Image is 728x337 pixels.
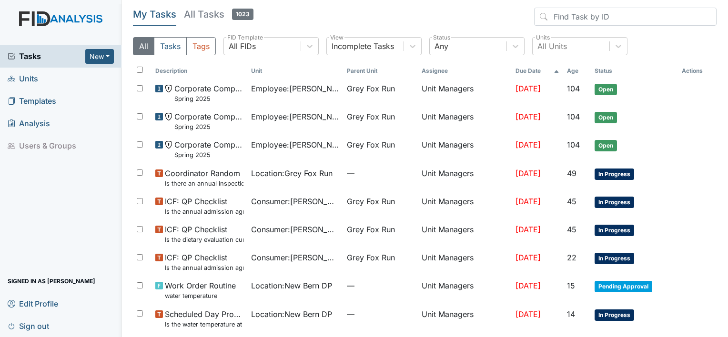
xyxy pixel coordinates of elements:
span: Consumer : [PERSON_NAME] [251,196,339,207]
th: Toggle SortBy [152,63,247,79]
td: Unit Managers [418,164,512,192]
small: Is the dietary evaluation current? (document the date in the comment section) [165,235,243,244]
td: Unit Managers [418,276,512,304]
button: Tasks [154,37,187,55]
span: ICF: QP Checklist Is the annual admission agreement current? (document the date in the comment se... [165,252,243,272]
span: Open [595,84,617,95]
span: Edit Profile [8,296,58,311]
td: Unit Managers [418,135,512,163]
span: [DATE] [516,225,541,234]
span: Consumer : [PERSON_NAME] [251,252,339,263]
td: Unit Managers [418,220,512,248]
div: All Units [537,40,567,52]
span: Corporate Compliance Spring 2025 [174,83,243,103]
span: In Progress [595,225,634,236]
span: In Progress [595,197,634,208]
span: Location : Grey Fox Run [251,168,333,179]
div: All FIDs [229,40,256,52]
span: 14 [567,309,575,319]
span: Employee : [PERSON_NAME] [251,83,339,94]
span: Corporate Compliance Spring 2025 [174,111,243,131]
span: 1023 [232,9,253,20]
h5: All Tasks [184,8,253,21]
span: Templates [8,94,56,109]
th: Toggle SortBy [512,63,564,79]
td: Unit Managers [418,248,512,276]
span: 15 [567,281,575,290]
small: Is there an annual inspection of the Security and Fire alarm system on file? [165,179,243,188]
span: In Progress [595,253,634,264]
span: Grey Fox Run [347,139,395,150]
td: Unit Managers [418,192,512,220]
span: 104 [567,112,580,121]
span: 45 [567,197,576,206]
th: Toggle SortBy [591,63,678,79]
span: ICF: QP Checklist Is the annual admission agreement current? (document the date in the comment se... [165,196,243,216]
th: Actions [678,63,717,79]
td: Unit Managers [418,79,512,107]
span: ICF: QP Checklist Is the dietary evaluation current? (document the date in the comment section) [165,224,243,244]
input: Find Task by ID [534,8,717,26]
span: Grey Fox Run [347,83,395,94]
span: Analysis [8,116,50,131]
span: Employee : [PERSON_NAME] [251,111,339,122]
span: Coordinator Random Is there an annual inspection of the Security and Fire alarm system on file? [165,168,243,188]
a: Tasks [8,50,85,62]
span: 104 [567,140,580,149]
input: Toggle All Rows Selected [137,67,143,73]
th: Toggle SortBy [563,63,591,79]
span: Work Order Routine water temperature [165,280,236,300]
span: Units [8,71,38,86]
span: — [347,308,414,320]
small: water temperature [165,291,236,300]
button: Tags [186,37,216,55]
span: Grey Fox Run [347,252,395,263]
span: Consumer : [PERSON_NAME] [251,224,339,235]
th: Toggle SortBy [343,63,418,79]
h5: My Tasks [133,8,176,21]
button: All [133,37,154,55]
span: [DATE] [516,112,541,121]
span: [DATE] [516,84,541,93]
span: — [347,168,414,179]
th: Assignee [418,63,512,79]
span: [DATE] [516,281,541,290]
td: Unit Managers [418,107,512,135]
small: Is the water temperature at the kitchen sink between 100 to 110 degrees? [165,320,243,329]
span: Grey Fox Run [347,196,395,207]
span: Location : New Bern DP [251,308,332,320]
span: Scheduled Day Program Inspection Is the water temperature at the kitchen sink between 100 to 110 ... [165,308,243,329]
small: Is the annual admission agreement current? (document the date in the comment section) [165,263,243,272]
span: Open [595,140,617,151]
small: Spring 2025 [174,122,243,131]
span: 104 [567,84,580,93]
small: Spring 2025 [174,150,243,159]
span: In Progress [595,309,634,321]
span: — [347,280,414,291]
small: Is the annual admission agreement current? (document the date in the comment section) [165,207,243,216]
span: In Progress [595,168,634,180]
div: Incomplete Tasks [332,40,394,52]
span: [DATE] [516,197,541,206]
span: Signed in as [PERSON_NAME] [8,274,95,288]
span: [DATE] [516,309,541,319]
span: Location : New Bern DP [251,280,332,291]
th: Toggle SortBy [247,63,343,79]
span: Pending Approval [595,281,652,292]
span: Open [595,112,617,123]
button: New [85,49,114,64]
span: Employee : [PERSON_NAME][GEOGRAPHIC_DATA] [251,139,339,150]
span: [DATE] [516,168,541,178]
span: [DATE] [516,253,541,262]
span: 45 [567,225,576,234]
span: [DATE] [516,140,541,149]
span: 22 [567,253,576,262]
span: Sign out [8,318,49,333]
span: 49 [567,168,576,178]
span: Corporate Compliance Spring 2025 [174,139,243,159]
span: Grey Fox Run [347,111,395,122]
td: Unit Managers [418,305,512,333]
span: Grey Fox Run [347,224,395,235]
div: Any [435,40,448,52]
